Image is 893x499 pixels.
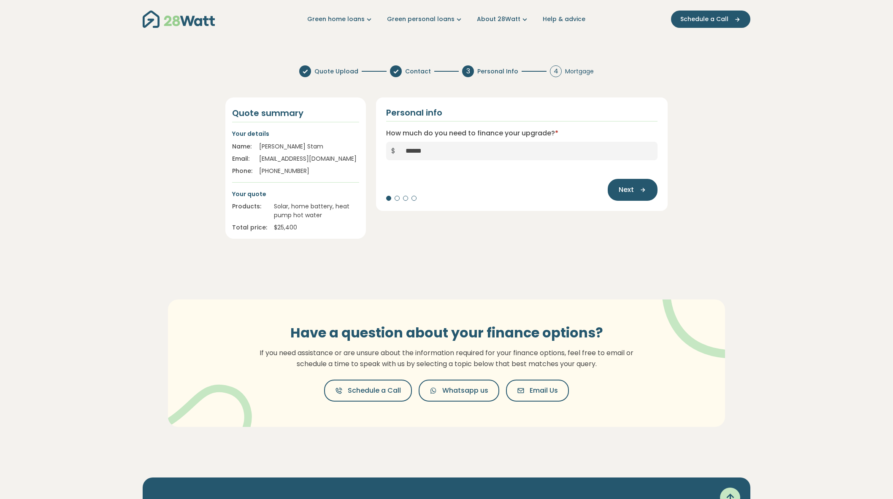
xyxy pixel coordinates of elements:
[143,11,215,28] img: 28Watt
[259,167,359,175] div: [PHONE_NUMBER]
[608,179,658,201] button: Next
[387,15,463,24] a: Green personal loans
[232,223,267,232] div: Total price:
[386,108,442,118] h2: Personal info
[477,67,518,76] span: Personal Info
[232,108,359,119] h4: Quote summary
[386,128,558,138] label: How much do you need to finance your upgrade?
[274,223,359,232] div: $ 25,400
[565,67,594,76] span: Mortgage
[259,142,359,151] div: [PERSON_NAME] Stam
[506,380,569,402] button: Email Us
[232,189,359,199] p: Your quote
[442,386,488,396] span: Whatsapp us
[386,142,400,160] span: $
[640,276,750,359] img: vector
[274,202,359,220] div: Solar, home battery, heat pump hot water
[405,67,431,76] span: Contact
[671,11,750,28] button: Schedule a Call
[143,8,750,30] nav: Main navigation
[254,348,639,369] p: If you need assistance or are unsure about the information required for your finance options, fee...
[419,380,499,402] button: Whatsapp us
[550,65,562,77] div: 4
[543,15,585,24] a: Help & advice
[259,154,359,163] div: [EMAIL_ADDRESS][DOMAIN_NAME]
[324,380,412,402] button: Schedule a Call
[477,15,529,24] a: About 28Watt
[462,65,474,77] div: 3
[232,154,252,163] div: Email:
[254,325,639,341] h3: Have a question about your finance options?
[680,15,728,24] span: Schedule a Call
[232,142,252,151] div: Name:
[232,167,252,175] div: Phone:
[619,185,634,195] span: Next
[232,129,359,138] p: Your details
[314,67,358,76] span: Quote Upload
[530,386,558,396] span: Email Us
[307,15,373,24] a: Green home loans
[162,363,252,447] img: vector
[348,386,401,396] span: Schedule a Call
[232,202,267,220] div: Products:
